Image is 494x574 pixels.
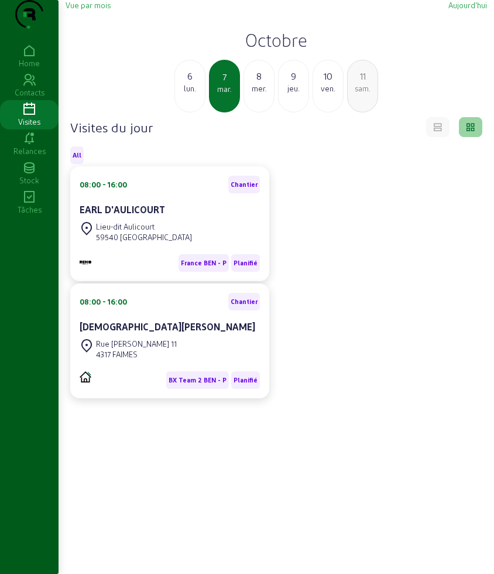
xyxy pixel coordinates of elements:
[96,349,177,360] div: 4317 FAIMES
[210,84,239,94] div: mar.
[66,29,487,50] h2: Octobre
[96,221,192,232] div: Lieu-dit Aulicourt
[279,83,308,94] div: jeu.
[96,232,192,242] div: 59540 [GEOGRAPHIC_DATA]
[80,296,127,307] div: 08:00 - 16:00
[80,261,91,265] img: B2B - PVELEC
[448,1,487,9] span: Aujourd'hui
[73,151,81,159] span: All
[70,119,153,135] h4: Visites du jour
[80,321,255,332] cam-card-title: [DEMOGRAPHIC_DATA][PERSON_NAME]
[231,298,258,306] span: Chantier
[80,371,91,382] img: PVELEC
[244,69,274,83] div: 8
[210,70,239,84] div: 7
[279,69,308,83] div: 9
[175,69,205,83] div: 6
[80,179,127,190] div: 08:00 - 16:00
[313,69,343,83] div: 10
[66,1,111,9] span: Vue par mois
[313,83,343,94] div: ven.
[234,376,258,384] span: Planifié
[244,83,274,94] div: mer.
[234,259,258,267] span: Planifié
[348,69,378,83] div: 11
[231,180,258,189] span: Chantier
[96,339,177,349] div: Rue [PERSON_NAME] 11
[80,204,165,215] cam-card-title: EARL D'AULICOURT
[181,259,227,267] span: France BEN - P
[348,83,378,94] div: sam.
[175,83,205,94] div: lun.
[169,376,227,384] span: BX Team 2 BEN - P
